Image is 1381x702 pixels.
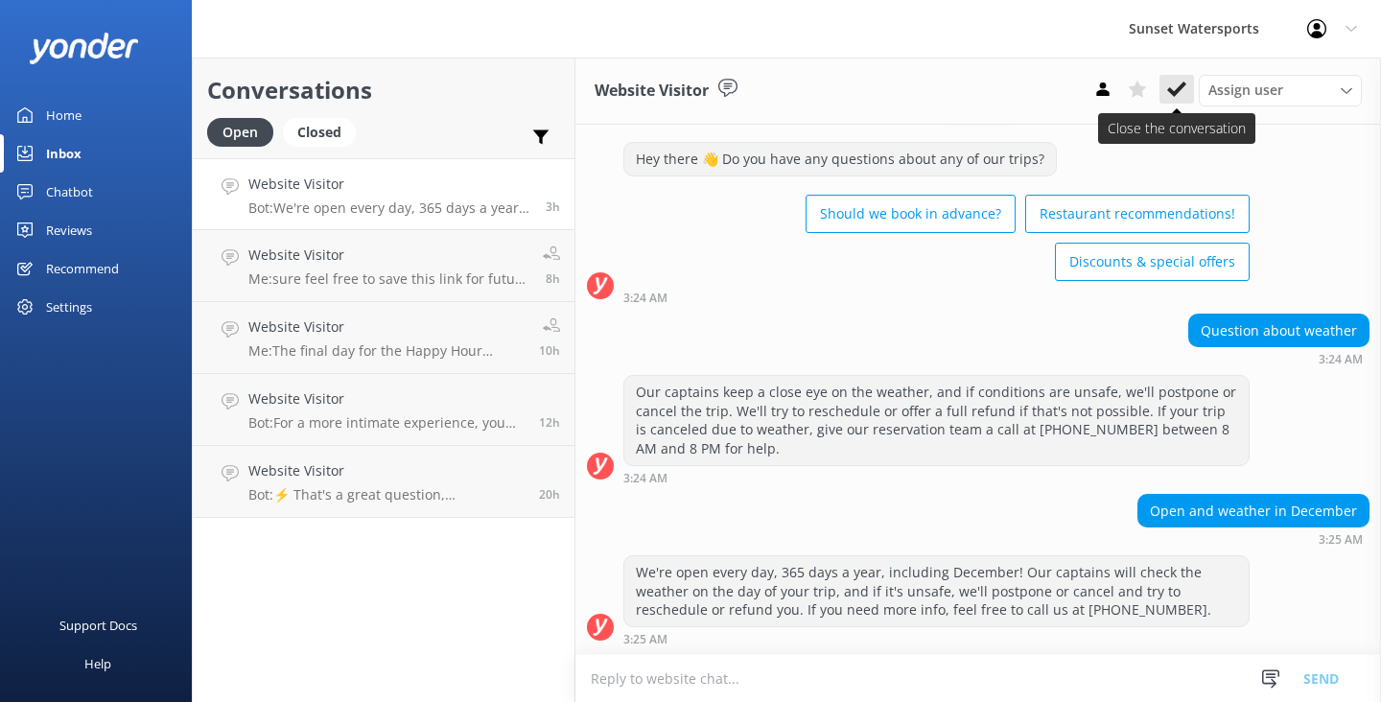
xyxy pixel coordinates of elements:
[193,230,574,302] a: Website VisitorMe:sure feel free to save this link for future checkout specials [URL][DOMAIN_NAME]8h
[539,414,560,431] span: Sep 07 2025 06:42am (UTC -05:00) America/Cancun
[623,632,1250,645] div: Sep 07 2025 03:25pm (UTC -05:00) America/Cancun
[1137,532,1369,546] div: Sep 07 2025 03:25pm (UTC -05:00) America/Cancun
[539,486,560,503] span: Sep 06 2025 10:30pm (UTC -05:00) America/Cancun
[1319,354,1363,365] strong: 3:24 AM
[595,79,709,104] h3: Website Visitor
[193,302,574,374] a: Website VisitorMe:The final day for the Happy Hour Sandbar trip will be [DATE], due to the upcomi...
[623,473,667,484] strong: 3:24 AM
[248,414,525,432] p: Bot: For a more intimate experience, you might consider our 15ft Boston Whaler (Cozy Cruiser), wh...
[193,158,574,230] a: Website VisitorBot:We're open every day, 365 days a year, including December! Our captains will c...
[283,118,356,147] div: Closed
[248,199,531,217] p: Bot: We're open every day, 365 days a year, including December! Our captains will check the weath...
[546,199,560,215] span: Sep 07 2025 03:25pm (UTC -05:00) America/Cancun
[248,245,528,266] h4: Website Visitor
[283,121,365,142] a: Closed
[46,96,82,134] div: Home
[623,471,1250,484] div: Sep 07 2025 03:24pm (UTC -05:00) America/Cancun
[193,374,574,446] a: Website VisitorBot:For a more intimate experience, you might consider our 15ft Boston Whaler (Coz...
[248,174,531,195] h4: Website Visitor
[624,556,1249,626] div: We're open every day, 365 days a year, including December! Our captains will check the weather on...
[624,376,1249,464] div: Our captains keep a close eye on the weather, and if conditions are unsafe, we'll postpone or can...
[46,249,119,288] div: Recommend
[1208,80,1283,101] span: Assign user
[546,270,560,287] span: Sep 07 2025 10:40am (UTC -05:00) America/Cancun
[623,292,667,304] strong: 3:24 AM
[207,121,283,142] a: Open
[207,72,560,108] h2: Conversations
[248,342,525,360] p: Me: The final day for the Happy Hour Sandbar trip will be [DATE], due to the upcoming time change...
[1199,75,1362,105] div: Assign User
[1138,495,1369,527] div: Open and weather in December
[46,288,92,326] div: Settings
[1188,352,1369,365] div: Sep 07 2025 03:24pm (UTC -05:00) America/Cancun
[207,118,273,147] div: Open
[248,486,525,503] p: Bot: ⚡ That's a great question, unfortunately I do not know the answer. I'm going to reach out to...
[539,342,560,359] span: Sep 07 2025 08:52am (UTC -05:00) America/Cancun
[1025,195,1250,233] button: Restaurant recommendations!
[248,388,525,409] h4: Website Visitor
[623,634,667,645] strong: 3:25 AM
[29,33,139,64] img: yonder-white-logo.png
[59,606,137,644] div: Support Docs
[624,143,1056,175] div: Hey there 👋 Do you have any questions about any of our trips?
[1055,243,1250,281] button: Discounts & special offers
[193,446,574,518] a: Website VisitorBot:⚡ That's a great question, unfortunately I do not know the answer. I'm going t...
[46,134,82,173] div: Inbox
[806,195,1016,233] button: Should we book in advance?
[248,270,528,288] p: Me: sure feel free to save this link for future checkout specials [URL][DOMAIN_NAME]
[1319,534,1363,546] strong: 3:25 AM
[46,211,92,249] div: Reviews
[46,173,93,211] div: Chatbot
[248,316,525,338] h4: Website Visitor
[84,644,111,683] div: Help
[248,460,525,481] h4: Website Visitor
[623,291,1250,304] div: Sep 07 2025 03:24pm (UTC -05:00) America/Cancun
[1189,315,1369,347] div: Question about weather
